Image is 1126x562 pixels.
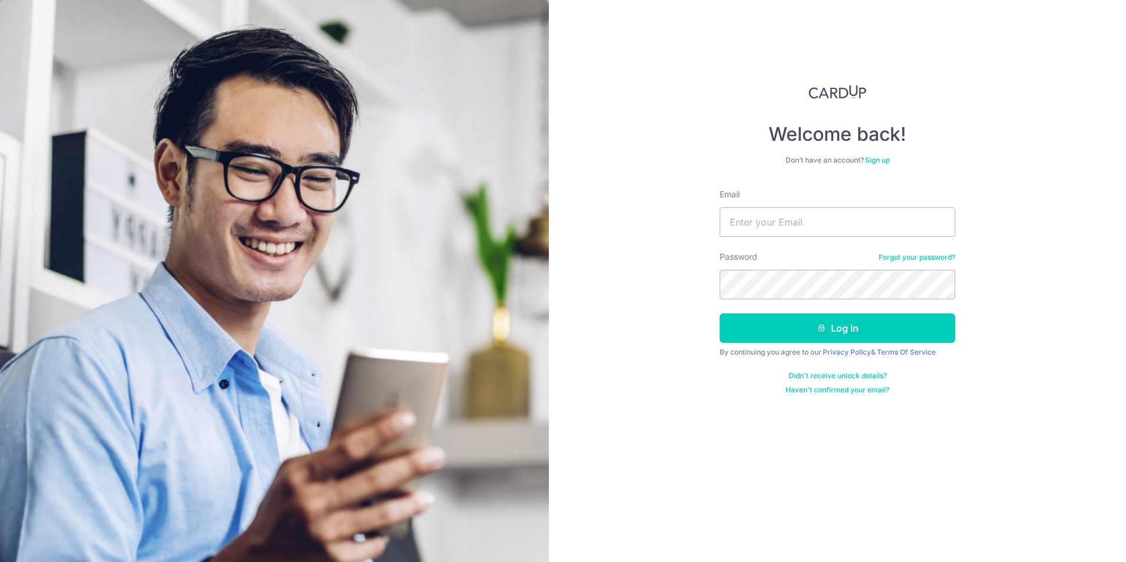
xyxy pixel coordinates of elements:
a: Terms Of Service [877,348,936,356]
a: Privacy Policy [823,348,871,356]
button: Log in [720,313,955,343]
div: Don’t have an account? [720,156,955,165]
h4: Welcome back! [720,123,955,146]
a: Sign up [865,156,890,164]
label: Email [720,189,740,200]
a: Didn't receive unlock details? [789,371,887,381]
a: Forgot your password? [879,253,955,262]
label: Password [720,251,757,263]
div: By continuing you agree to our & [720,348,955,357]
img: CardUp Logo [809,85,866,99]
input: Enter your Email [720,207,955,237]
a: Haven't confirmed your email? [786,385,889,395]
